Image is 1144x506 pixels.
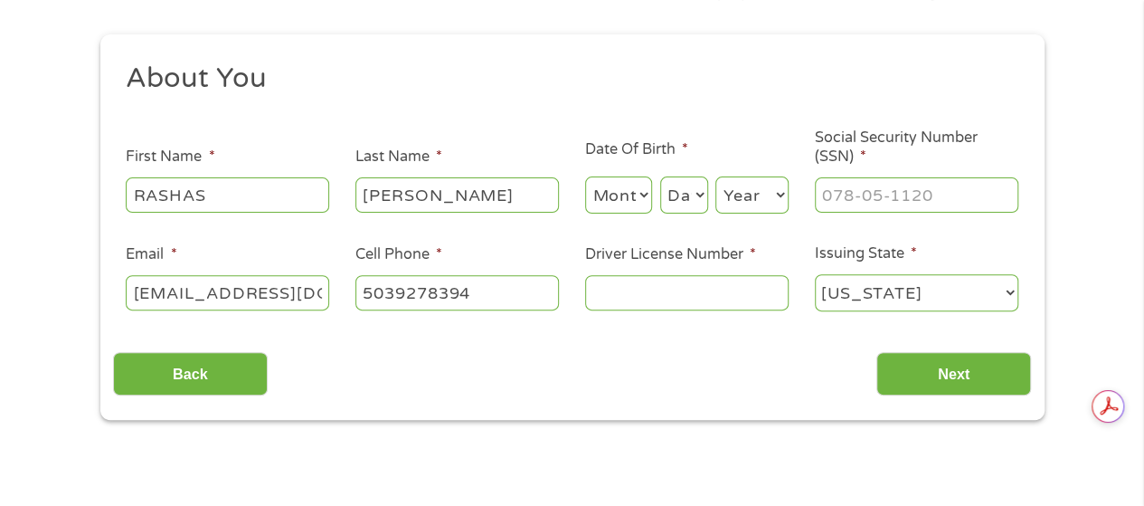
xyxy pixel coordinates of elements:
label: Cell Phone [355,245,442,264]
label: First Name [126,148,214,167]
input: Smith [355,177,559,212]
label: Driver License Number [585,245,756,264]
label: Email [126,245,176,264]
input: (541) 754-3010 [355,275,559,310]
h2: About You [126,61,1005,97]
input: Back [113,352,268,396]
input: Next [876,352,1031,396]
input: John [126,177,329,212]
label: Issuing State [815,244,917,263]
input: john@gmail.com [126,275,329,310]
label: Social Security Number (SSN) [815,129,1018,167]
label: Last Name [355,148,442,167]
label: Date Of Birth [585,140,688,159]
input: 078-05-1120 [815,177,1018,212]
